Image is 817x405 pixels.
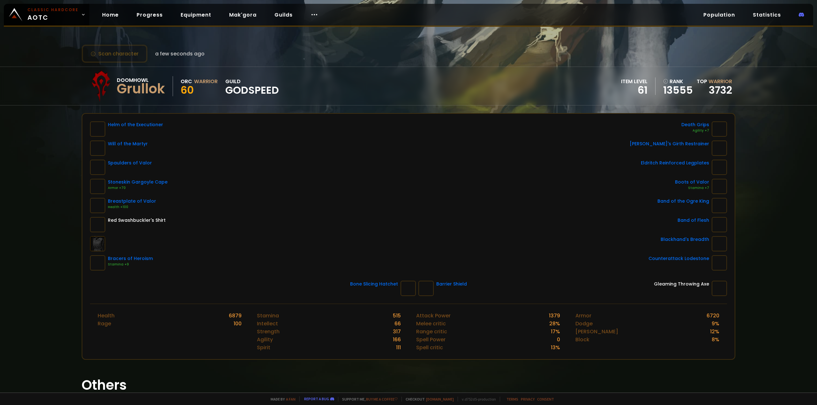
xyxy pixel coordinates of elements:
div: Rage [98,320,111,328]
a: Guilds [269,8,298,21]
a: 3732 [709,83,732,97]
span: Checkout [401,397,454,401]
a: Equipment [176,8,216,21]
img: item-6796 [90,217,105,232]
img: item-16730 [90,198,105,213]
div: 1379 [549,312,560,320]
a: Mak'gora [224,8,262,21]
img: item-18499 [418,281,434,296]
div: guild [225,77,279,95]
div: 100 [234,320,242,328]
img: item-13959 [712,141,727,156]
div: 111 [396,344,401,351]
div: 28 % [549,320,560,328]
div: Counterattack Lodestone [648,255,709,262]
div: 9 % [712,320,719,328]
div: Stamina +7 [675,185,709,191]
div: 61 [621,85,648,95]
div: Eldritch Reinforced Legplates [641,160,709,166]
a: Privacy [521,397,535,401]
div: Melee critic [416,320,446,328]
span: AOTC [27,7,79,22]
span: a few seconds ago [155,50,205,58]
div: 6720 [707,312,719,320]
div: 317 [393,328,401,336]
img: item-18380 [712,160,727,175]
div: Attack Power [416,312,451,320]
img: item-21996 [90,255,105,271]
div: 17 % [551,328,560,336]
img: item-18737 [401,281,416,296]
div: 6879 [229,312,242,320]
span: Support me, [338,397,398,401]
div: 13 % [551,344,560,351]
a: [DOMAIN_NAME] [426,397,454,401]
div: Spaulders of Valor [108,160,152,166]
div: Agility [257,336,273,344]
div: Death Grips [681,121,709,128]
div: Breastplate of Valor [108,198,156,205]
div: Strength [257,328,280,336]
img: item-15326 [712,281,727,296]
div: Bracers of Heroism [108,255,153,262]
img: item-18522 [712,198,727,213]
div: 166 [393,336,401,344]
div: Stamina [257,312,279,320]
div: [PERSON_NAME]'s Girth Restrainer [630,141,709,147]
div: Stoneskin Gargoyle Cape [108,179,168,185]
div: Doomhowl [117,76,165,84]
a: Statistics [748,8,786,21]
div: Health +100 [108,205,156,210]
div: Block [575,336,589,344]
span: 60 [181,83,194,97]
span: godspeed [225,85,279,95]
div: 66 [394,320,401,328]
a: 13555 [663,85,693,95]
div: Stamina +9 [108,262,153,267]
div: 12 % [710,328,719,336]
div: Warrior [194,77,218,85]
div: Armor +70 [108,185,168,191]
img: item-16733 [90,160,105,175]
img: item-13373 [712,217,727,232]
div: item level [621,77,648,85]
div: Range critic [416,328,447,336]
img: item-18722 [712,121,727,137]
div: Band of Flesh [678,217,709,224]
span: Warrior [708,78,732,85]
a: Progress [131,8,168,21]
img: item-13397 [90,179,105,194]
img: item-17044 [90,141,105,156]
div: Top [697,77,732,85]
small: Classic Hardcore [27,7,79,13]
div: Band of the Ogre King [657,198,709,205]
div: Gleaming Throwing Axe [654,281,709,287]
button: Scan character [82,45,147,63]
div: Barrier Shield [436,281,467,287]
div: Blackhand's Breadth [661,236,709,243]
div: Spirit [257,344,270,351]
a: Report a bug [304,396,329,401]
div: Spell critic [416,344,443,351]
div: [PERSON_NAME] [575,328,618,336]
div: Grullok [117,84,165,94]
a: Consent [537,397,554,401]
img: item-13965 [712,236,727,251]
a: a fan [286,397,296,401]
div: Health [98,312,115,320]
div: Dodge [575,320,593,328]
div: rank [663,77,693,85]
a: Classic HardcoreAOTC [4,4,89,25]
img: item-18537 [712,255,727,271]
div: 0 [557,336,560,344]
div: Spell Power [416,336,446,344]
a: Terms [506,397,518,401]
span: Made by [267,397,296,401]
div: Bone Slicing Hatchet [350,281,398,287]
span: v. d752d5 - production [458,397,496,401]
div: Red Swashbuckler's Shirt [108,217,166,224]
div: 515 [393,312,401,320]
img: item-22411 [90,121,105,137]
div: Intellect [257,320,278,328]
a: Buy me a coffee [366,397,398,401]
